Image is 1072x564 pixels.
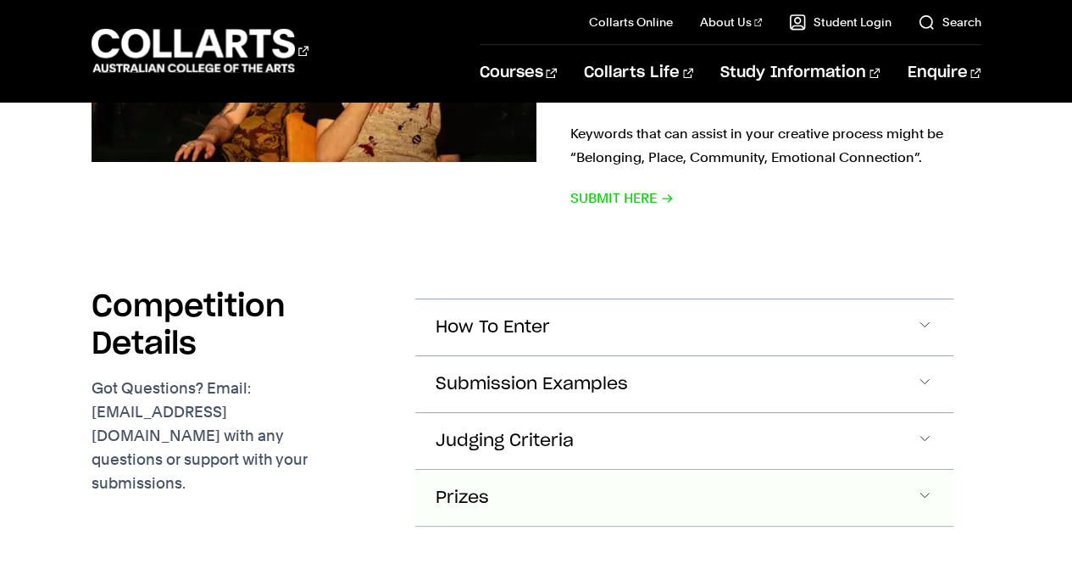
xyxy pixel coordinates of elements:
[436,489,489,508] span: Prizes
[436,375,628,394] span: Submission Examples
[720,45,880,101] a: Study Information
[415,413,954,469] button: Judging Criteria
[415,299,954,355] button: How To Enter
[92,377,388,495] p: Got Questions? Email: [EMAIL_ADDRESS][DOMAIN_NAME] with any questions or support with your submis...
[789,14,891,31] a: Student Login
[92,26,308,75] div: Go to homepage
[415,470,954,526] button: Prizes
[436,318,550,338] span: How To Enter
[436,432,574,451] span: Judging Criteria
[92,288,388,363] h2: Competition Details
[589,14,673,31] a: Collarts Online
[415,356,954,412] button: Submission Examples
[907,45,980,101] a: Enquire
[570,187,674,210] span: SUBMIT HERE
[700,14,763,31] a: About Us
[480,45,557,101] a: Courses
[918,14,980,31] a: Search
[584,45,693,101] a: Collarts Life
